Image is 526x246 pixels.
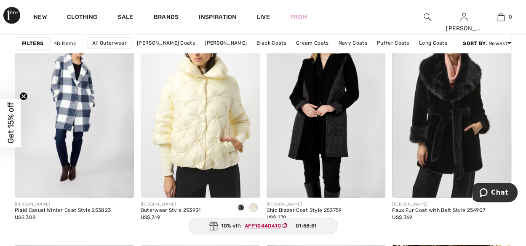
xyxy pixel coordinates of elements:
[15,207,111,213] div: Plaid Casual Winter Coat Style 253823
[292,37,333,48] a: Cream Coats
[334,37,371,48] a: Navy Coats
[199,13,236,22] span: Inspiration
[200,37,251,48] a: [PERSON_NAME]
[460,12,467,22] img: My Info
[117,13,133,22] a: Sale
[509,13,512,21] span: 0
[267,19,386,198] img: Chic Blazer Coat Style 253759. Black
[141,214,160,220] span: US$ 319
[463,40,511,47] div: : Newest
[189,218,338,234] div: 10% off:
[141,207,201,213] div: Outerwear Style 253931
[15,19,134,198] img: Plaid Casual Winter Coat Style 253823. Blue/Off White
[54,40,76,47] span: 48 items
[154,13,179,22] a: Brands
[141,19,260,198] img: Joseph Ribkoff Outerwear Style 253931. Black
[235,201,247,215] div: Black
[392,201,485,207] div: [PERSON_NAME]
[245,223,281,229] ins: AFP1044D41C
[290,13,307,21] a: Prom
[67,13,97,22] a: Clothing
[473,183,518,204] iframe: Opens a widget where you can chat to one of our agents
[15,201,111,207] div: [PERSON_NAME]
[415,37,451,48] a: Long Coats
[424,12,431,22] img: search the website
[209,222,218,230] img: Gift.svg
[15,214,36,220] span: US$ 308
[296,222,317,230] span: 01:58:51
[267,201,342,207] div: [PERSON_NAME]
[497,12,505,22] img: My Bag
[257,13,270,21] a: Live
[252,37,290,48] a: Black Coats
[446,24,482,33] div: [PERSON_NAME]
[247,201,260,215] div: Winter White
[34,13,47,22] a: New
[373,37,414,48] a: Puffer Coats
[463,40,486,46] strong: Sort By
[267,207,342,213] div: Chic Blazer Coat Style 253759
[392,207,485,213] div: Faux Fur Coat with Belt Style 254907
[267,214,287,220] span: US$ 270
[141,201,201,207] div: [PERSON_NAME]
[3,7,20,24] img: 1ère Avenue
[392,19,511,198] img: Faux Fur Coat with Belt Style 254907. Black
[133,37,199,48] a: [PERSON_NAME] Coats
[460,13,467,21] a: Sign In
[392,214,412,220] span: US$ 369
[19,92,28,101] button: Close teaser
[88,37,131,49] a: All Outerwear
[22,40,43,47] strong: Filters
[483,12,519,22] a: 0
[6,102,16,144] span: Get 15% off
